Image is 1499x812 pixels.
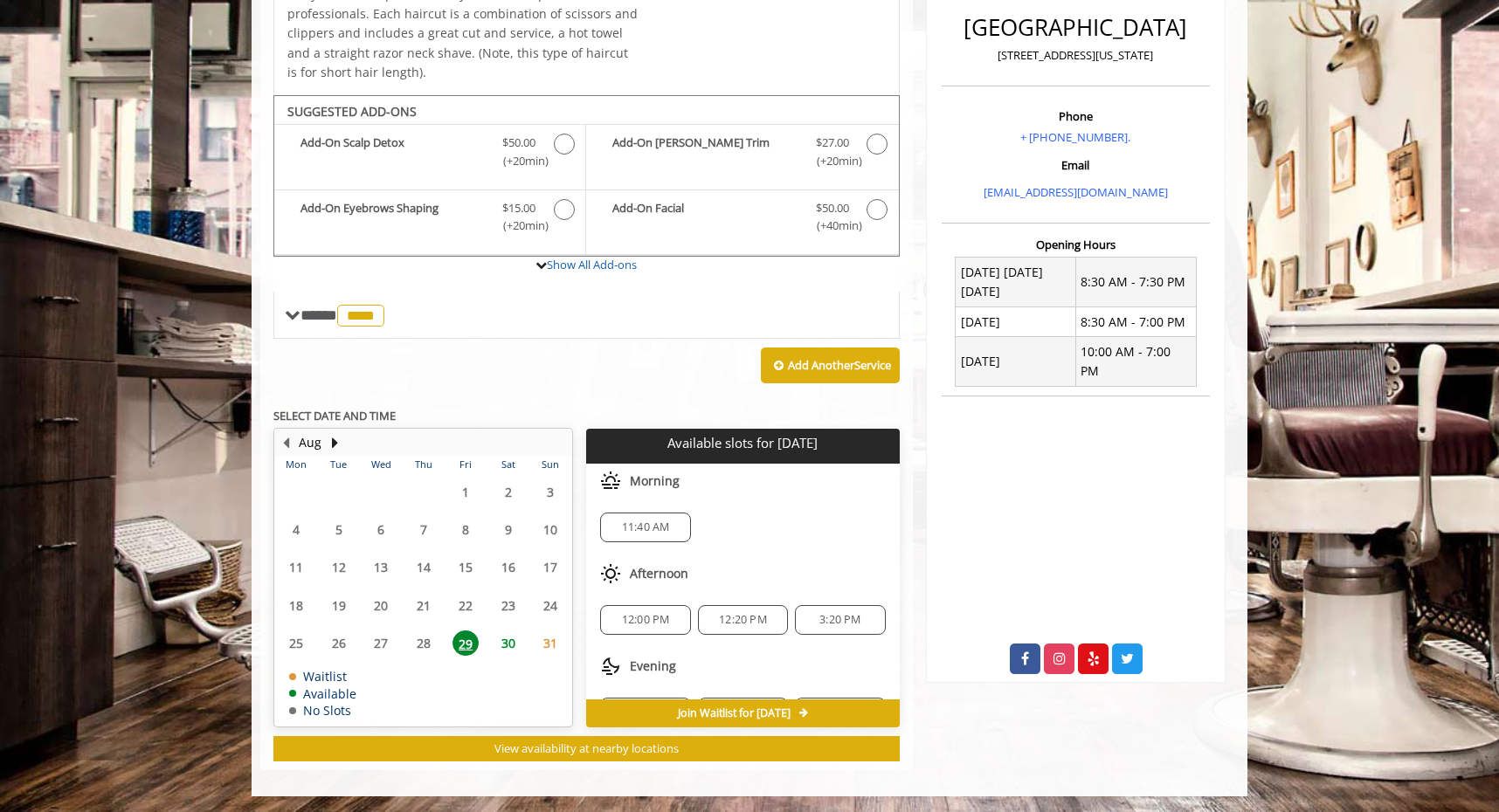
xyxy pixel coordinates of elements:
[600,656,621,677] img: evening slots
[402,456,444,473] th: Thu
[956,258,1076,307] td: [DATE] [DATE] [DATE]
[299,433,321,452] button: Aug
[487,624,528,662] td: Select day30
[283,134,577,175] label: Add-On Scalp Detox
[612,199,798,236] b: Add-On Facial
[593,436,892,451] p: Available slots for [DATE]
[942,238,1210,251] h3: Opening Hours
[630,567,688,581] span: Afternoon
[275,456,317,473] th: Mon
[984,184,1168,200] a: [EMAIL_ADDRESS][DOMAIN_NAME]
[678,706,791,720] span: Join Waitlist for [DATE]
[287,103,417,120] b: SUGGESTED ADD-ONS
[273,736,900,761] button: View availability at nearby locations
[946,15,1205,40] h2: [GEOGRAPHIC_DATA]
[600,698,690,727] div: 5:20 PM
[600,513,690,542] div: 11:40 AM
[547,257,637,272] a: Show All Add-ons
[946,159,1205,171] h3: Email
[1075,307,1196,337] td: 8:30 AM - 7:00 PM
[487,456,528,473] th: Sat
[956,337,1076,387] td: [DATE]
[795,698,885,727] div: 6:20 PM
[1075,258,1196,307] td: 8:30 AM - 7:30 PM
[289,687,356,700] td: Available
[273,408,396,423] b: SELECT DATE AND TIME
[795,605,885,635] div: 3:20 PM
[595,199,889,240] label: Add-On Facial
[502,134,535,152] span: $50.00
[816,134,849,152] span: $27.00
[317,456,359,473] th: Tue
[289,670,356,683] td: Waitlist
[806,152,858,170] span: (+20min )
[283,199,577,240] label: Add-On Eyebrows Shaping
[529,624,572,662] td: Select day31
[622,613,670,627] span: 12:00 PM
[494,217,545,235] span: (+20min )
[630,659,676,673] span: Evening
[537,630,563,656] span: 31
[719,613,767,627] span: 12:20 PM
[595,134,889,175] label: Add-On Beard Trim
[300,199,485,236] b: Add-On Eyebrows Shaping
[360,456,402,473] th: Wed
[289,704,356,717] td: No Slots
[946,46,1205,65] p: [STREET_ADDRESS][US_STATE]
[600,471,621,492] img: morning slots
[1020,129,1130,145] a: + [PHONE_NUMBER].
[1075,337,1196,387] td: 10:00 AM - 7:00 PM
[445,456,487,473] th: Fri
[494,740,679,756] span: View availability at nearby locations
[529,456,572,473] th: Sun
[279,433,293,452] button: Previous Month
[494,152,545,170] span: (+20min )
[816,199,849,217] span: $50.00
[761,348,900,384] button: Add AnotherService
[788,357,891,373] b: Add Another Service
[622,520,670,534] span: 11:40 AM
[698,605,788,635] div: 12:20 PM
[445,624,487,662] td: Select day29
[819,613,860,627] span: 3:20 PM
[698,698,788,727] div: 5:40 PM
[600,563,621,584] img: afternoon slots
[502,199,535,217] span: $15.00
[956,307,1076,337] td: [DATE]
[495,630,522,656] span: 30
[273,95,900,258] div: The Made Man Senior Barber Haircut Add-onS
[612,134,798,170] b: Add-On [PERSON_NAME] Trim
[300,134,485,170] b: Add-On Scalp Detox
[328,433,342,452] button: Next Month
[806,217,858,235] span: (+40min )
[630,474,680,488] span: Morning
[600,605,690,635] div: 12:00 PM
[452,630,479,656] span: 29
[946,110,1205,122] h3: Phone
